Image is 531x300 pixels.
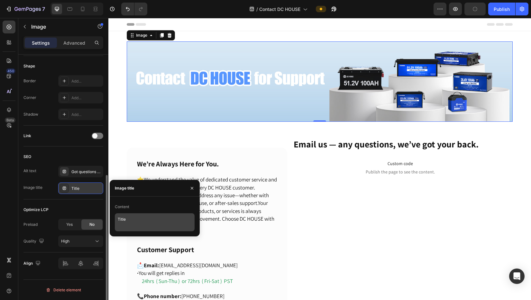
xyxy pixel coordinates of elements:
div: Beta [5,118,15,123]
span: Publish the page to see the content. [188,151,396,157]
span: ⭐We understand the value of dedicated customer service and are committed to serving every DC HOUS... [29,158,169,173]
div: Open Intercom Messenger [509,269,525,284]
span: / [256,6,258,13]
button: High [58,235,103,247]
div: Add... [71,112,102,118]
span: Custom code [188,142,396,149]
button: Publish [488,3,515,15]
div: Corner [23,95,36,101]
span: No [89,222,95,227]
button: 7 [3,3,48,15]
p: Settings [32,40,50,46]
strong: · [29,251,30,259]
div: Alt text [23,168,36,174]
span: High [61,239,69,243]
div: Border [23,78,36,84]
span: Contact DC HOUSE [259,6,300,13]
div: Shape [23,63,35,69]
iframe: Design area [108,18,531,300]
div: SEO [23,154,31,160]
span: You will get replies in [29,251,76,259]
span: [PHONE_NUMBER] [29,275,116,282]
p: Advanced [63,40,85,46]
p: 7 [42,5,45,13]
div: Link [23,133,31,139]
strong: 📩Email: [29,244,51,251]
div: Add... [71,95,102,101]
span: [EMAIL_ADDRESS][DOMAIN_NAME] [29,244,129,251]
strong: 📞Phone number: [29,275,73,282]
div: Add... [71,78,102,84]
p: Image [31,23,86,31]
button: Delete element [23,285,103,295]
div: Optimize LCP [23,207,49,213]
div: Got questions or ideas? Reach out to DC HOUSE – we love hearing from you! [71,169,102,175]
span: 24hrs ( Sun-Thu ) or 72hrs ( Fri-Sat ) PST [33,260,124,267]
strong: Customer Support [29,227,86,236]
div: Undo/Redo [121,3,147,15]
div: Align [23,259,42,268]
span: Yes [66,222,73,227]
div: Image title [23,185,42,190]
strong: We’re Always Here for You. [29,141,110,150]
span: Rest assured, we will fully address any issue—whether with ordering, shipping, product use, or af... [29,174,166,212]
div: Image title [115,185,134,191]
div: Shadow [23,111,38,117]
div: Preload [23,222,38,227]
span: Email us — any questions, we’ve got your back. [185,120,370,132]
div: Title [71,186,102,191]
div: Delete element [46,286,81,294]
div: Content [115,204,129,210]
div: Publish [494,6,510,13]
div: Quality [23,237,45,246]
div: 450 [6,68,15,74]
